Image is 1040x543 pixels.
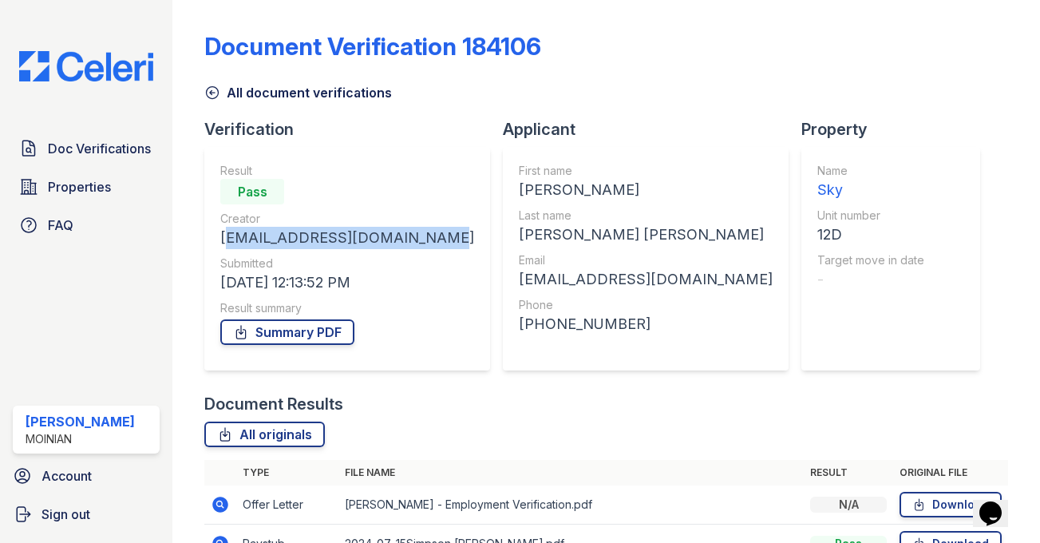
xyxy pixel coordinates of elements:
[220,211,474,227] div: Creator
[220,271,474,294] div: [DATE] 12:13:52 PM
[973,479,1024,527] iframe: chat widget
[519,208,773,224] div: Last name
[519,163,773,179] div: First name
[338,460,804,486] th: File name
[220,227,474,249] div: [EMAIL_ADDRESS][DOMAIN_NAME]
[42,505,90,524] span: Sign out
[804,460,893,486] th: Result
[13,171,160,203] a: Properties
[6,460,166,492] a: Account
[48,177,111,196] span: Properties
[810,497,887,513] div: N/A
[236,486,338,525] td: Offer Letter
[13,209,160,241] a: FAQ
[236,460,338,486] th: Type
[6,498,166,530] a: Sign out
[519,268,773,291] div: [EMAIL_ADDRESS][DOMAIN_NAME]
[204,422,325,447] a: All originals
[817,163,924,179] div: Name
[801,118,993,141] div: Property
[338,486,804,525] td: [PERSON_NAME] - Employment Verification.pdf
[220,179,284,204] div: Pass
[503,118,801,141] div: Applicant
[26,431,135,447] div: Moinian
[519,297,773,313] div: Phone
[220,256,474,271] div: Submitted
[893,460,1008,486] th: Original file
[204,83,392,102] a: All document verifications
[817,179,924,201] div: Sky
[519,252,773,268] div: Email
[817,208,924,224] div: Unit number
[519,313,773,335] div: [PHONE_NUMBER]
[13,133,160,164] a: Doc Verifications
[817,268,924,291] div: -
[817,224,924,246] div: 12D
[48,139,151,158] span: Doc Verifications
[26,412,135,431] div: [PERSON_NAME]
[519,179,773,201] div: [PERSON_NAME]
[220,300,474,316] div: Result summary
[204,393,343,415] div: Document Results
[48,216,73,235] span: FAQ
[220,163,474,179] div: Result
[204,118,503,141] div: Verification
[519,224,773,246] div: [PERSON_NAME] [PERSON_NAME]
[817,252,924,268] div: Target move in date
[204,32,541,61] div: Document Verification 184106
[900,492,1002,517] a: Download
[220,319,354,345] a: Summary PDF
[6,51,166,81] img: CE_Logo_Blue-a8612792a0a2168367f1c8372b55b34899dd931a85d93a1a3d3e32e68fde9ad4.png
[817,163,924,201] a: Name Sky
[42,466,92,486] span: Account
